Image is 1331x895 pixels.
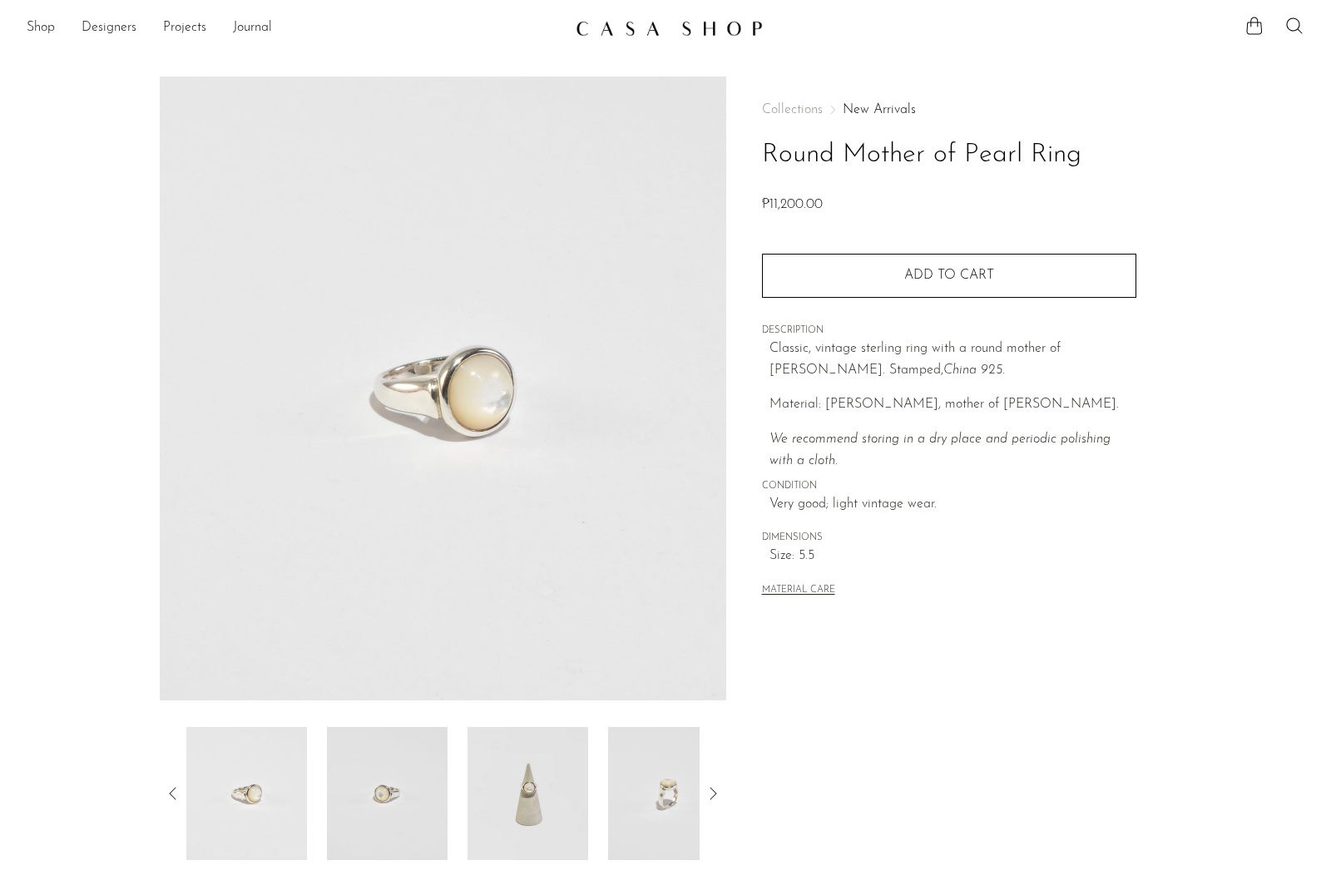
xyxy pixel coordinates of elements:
i: We recommend storing in a dry place and periodic polishing with a cloth. [769,433,1111,467]
img: Round Mother of Pearl Ring [160,77,726,700]
ul: NEW HEADER MENU [27,14,562,42]
em: China 925. [943,363,1005,377]
a: Designers [82,17,136,39]
a: Projects [163,17,206,39]
a: Journal [233,17,272,39]
nav: Desktop navigation [27,14,562,42]
span: Size: 5.5 [769,546,1136,567]
button: Add to cart [762,254,1136,297]
button: MATERIAL CARE [762,585,835,597]
p: Classic, vintage sterling ring with a round mother of [PERSON_NAME]. Stamped, [769,339,1136,381]
img: Round Mother of Pearl Ring [186,727,307,860]
span: DESCRIPTION [762,324,1136,339]
span: Collections [762,103,823,116]
img: Round Mother of Pearl Ring [468,727,588,860]
h1: Round Mother of Pearl Ring [762,134,1136,176]
span: DIMENSIONS [762,531,1136,546]
p: Material: [PERSON_NAME], mother of [PERSON_NAME]. [769,394,1136,416]
span: Very good; light vintage wear. [769,494,1136,516]
span: Add to cart [904,269,994,282]
a: Shop [27,17,55,39]
span: ₱11,200.00 [762,198,823,211]
img: Round Mother of Pearl Ring [327,727,448,860]
span: CONDITION [762,479,1136,494]
img: Round Mother of Pearl Ring [608,727,729,860]
a: New Arrivals [843,103,916,116]
nav: Breadcrumbs [762,103,1136,116]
